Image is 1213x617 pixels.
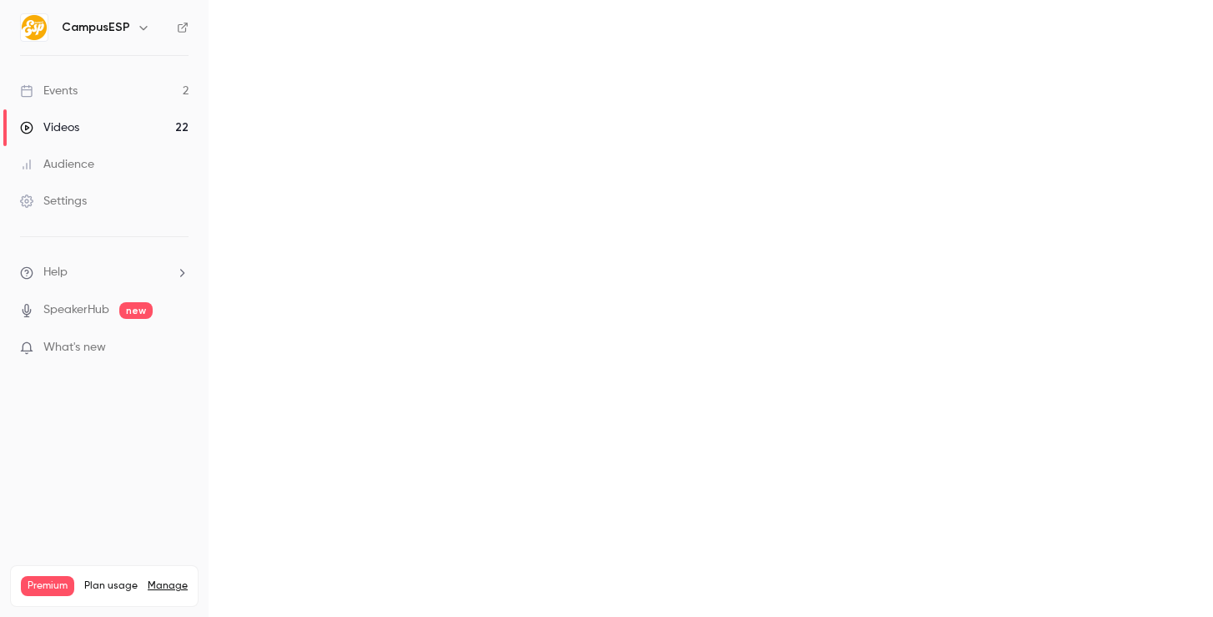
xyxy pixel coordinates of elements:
[43,339,106,357] span: What's new
[20,156,94,173] div: Audience
[21,14,48,41] img: CampusESP
[119,302,153,319] span: new
[20,119,79,136] div: Videos
[21,576,74,596] span: Premium
[43,301,109,319] a: SpeakerHub
[20,83,78,99] div: Events
[84,579,138,593] span: Plan usage
[62,19,130,36] h6: CampusESP
[20,264,189,281] li: help-dropdown-opener
[148,579,188,593] a: Manage
[43,264,68,281] span: Help
[169,341,189,356] iframe: Noticeable Trigger
[20,193,87,210] div: Settings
